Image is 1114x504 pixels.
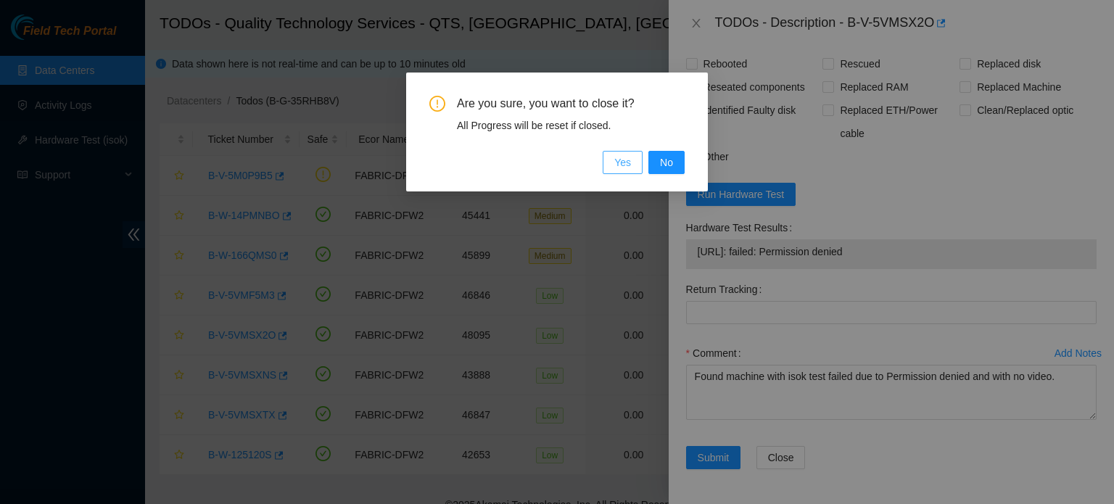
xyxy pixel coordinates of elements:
[648,151,685,174] button: No
[603,151,643,174] button: Yes
[614,154,631,170] span: Yes
[429,96,445,112] span: exclamation-circle
[457,96,685,112] span: Are you sure, you want to close it?
[457,117,685,133] div: All Progress will be reset if closed.
[660,154,673,170] span: No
